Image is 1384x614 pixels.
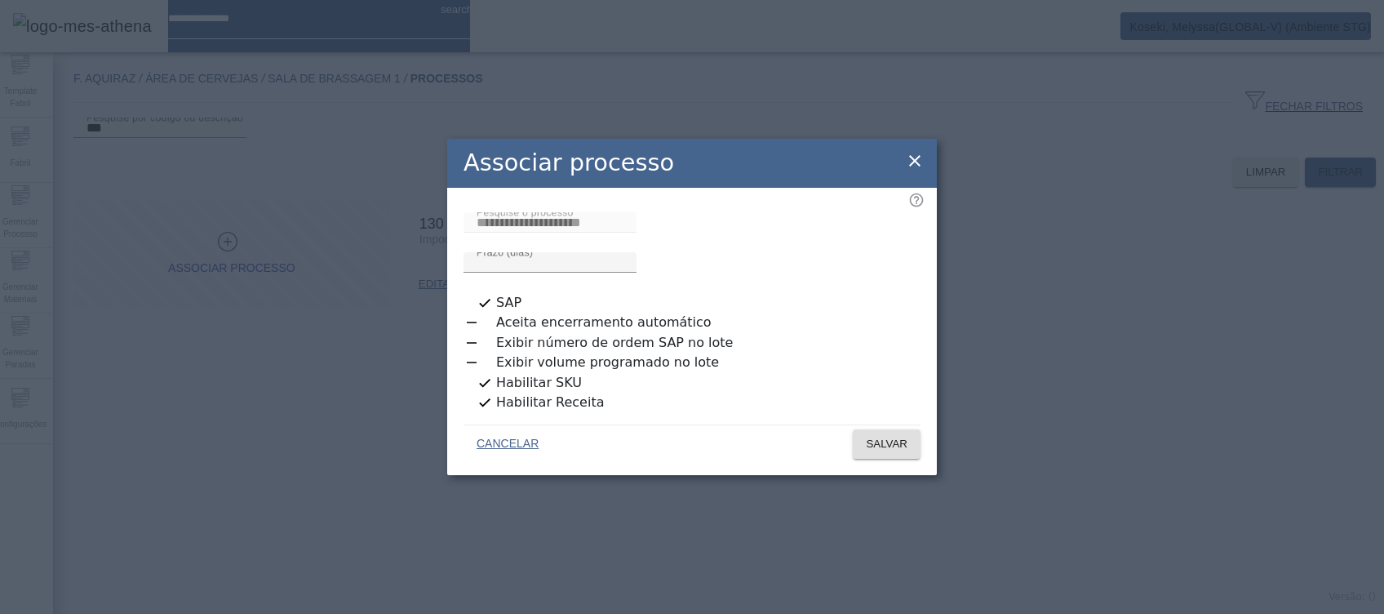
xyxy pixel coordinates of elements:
h2: Associar processo [464,145,674,180]
button: CANCELAR [464,429,552,459]
mat-label: Prazo (dias) [477,247,533,257]
label: Aceita encerramento automático [493,313,712,332]
label: SAP [493,293,521,313]
label: Habilitar SKU [493,373,582,393]
label: Exibir número de ordem SAP no lote [493,333,733,353]
button: SALVAR [853,429,920,459]
label: Habilitar Receita [493,393,604,412]
span: SALVAR [866,436,907,452]
mat-label: Pesquise o processo [477,207,574,217]
label: Exibir volume programado no lote [493,353,719,372]
input: Number [477,213,623,233]
span: CANCELAR [477,436,539,452]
